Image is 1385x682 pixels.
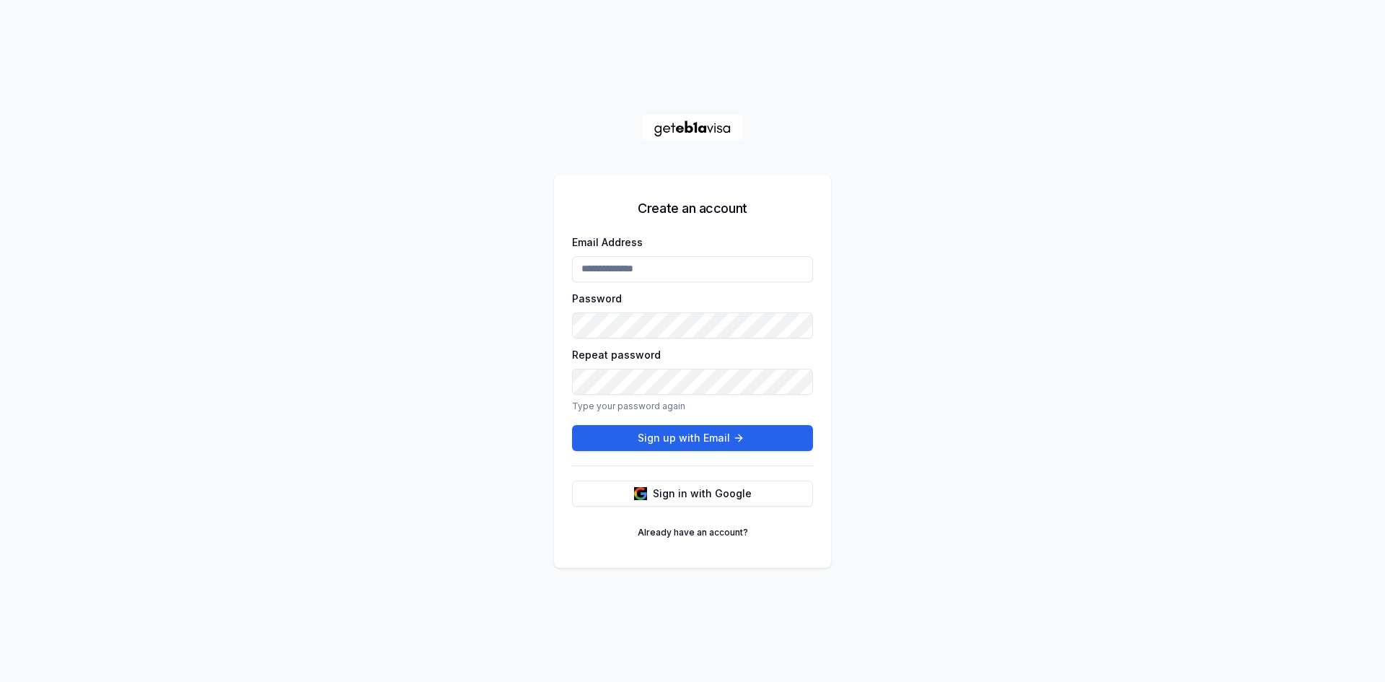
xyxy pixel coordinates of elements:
[572,481,813,507] button: Sign in with Google
[572,401,813,418] p: Type your password again
[642,115,743,140] img: geteb1avisa logo
[642,115,743,140] a: Home Page
[629,521,757,544] a: Already have an account?
[572,425,813,451] button: Sign up with Email
[572,236,643,248] label: Email Address
[572,292,622,305] label: Password
[572,349,661,361] label: Repeat password
[634,487,647,500] img: google logo
[653,486,752,501] span: Sign in with Google
[638,198,747,219] h5: Create an account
